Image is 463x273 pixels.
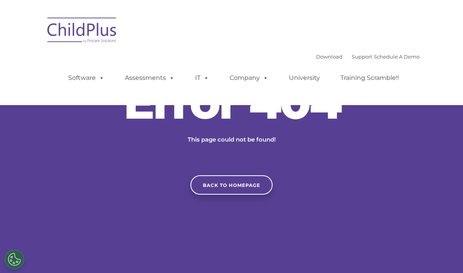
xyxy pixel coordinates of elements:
[117,70,182,86] a: Assessments
[115,79,348,125] h2: Error 404
[316,54,342,60] a: Download
[222,70,276,86] a: Company
[187,70,217,86] a: IT
[316,54,420,60] font: |
[60,70,112,86] a: Software
[333,70,407,86] a: Training Scramble!!
[352,54,372,60] a: Support
[150,135,313,144] p: This page could not be found!
[190,175,273,195] a: Back to homepage
[43,12,121,51] img: ChildPlus by Procare Solutions
[374,54,420,60] a: Schedule A Demo
[281,70,328,86] a: University
[5,250,24,269] button: Cookies Settings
